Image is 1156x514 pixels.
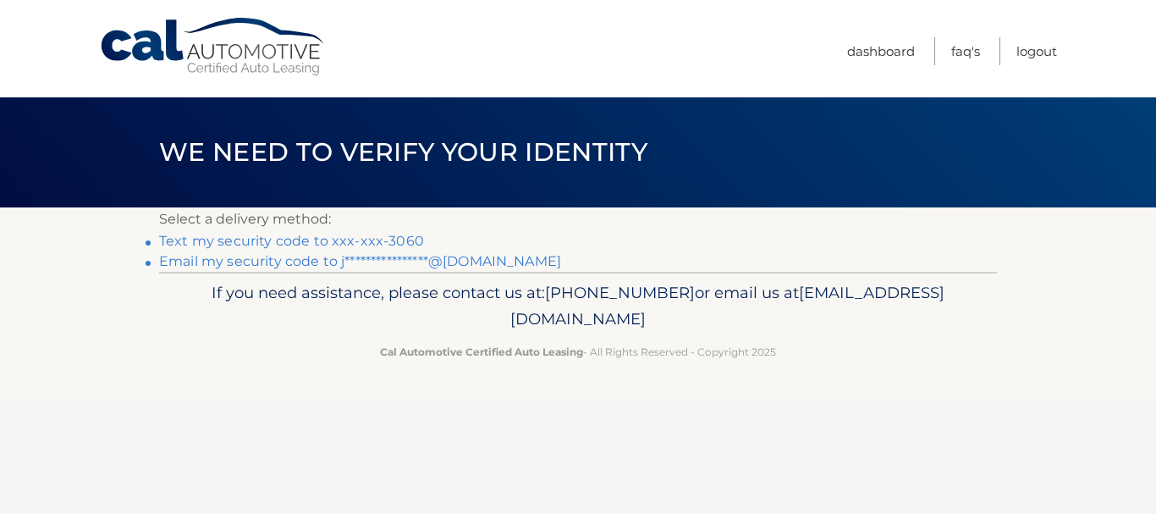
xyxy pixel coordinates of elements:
a: Dashboard [847,37,915,65]
strong: Cal Automotive Certified Auto Leasing [380,345,583,358]
p: If you need assistance, please contact us at: or email us at [170,279,986,334]
a: FAQ's [951,37,980,65]
p: Select a delivery method: [159,207,997,231]
span: [PHONE_NUMBER] [545,283,695,302]
span: We need to verify your identity [159,136,647,168]
p: - All Rights Reserved - Copyright 2025 [170,343,986,361]
a: Logout [1016,37,1057,65]
a: Text my security code to xxx-xxx-3060 [159,233,424,249]
a: Cal Automotive [99,17,328,77]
